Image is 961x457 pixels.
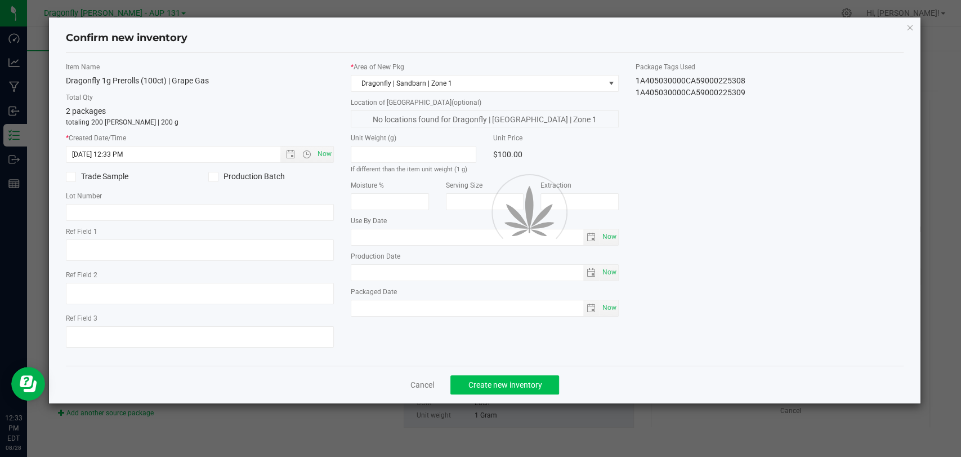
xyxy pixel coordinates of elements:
[600,264,619,281] span: Set Current date
[297,150,316,159] span: Open the time view
[600,265,618,281] span: select
[66,313,334,323] label: Ref Field 3
[493,146,619,163] div: $100.00
[66,270,334,280] label: Ref Field 2
[351,287,619,297] label: Packaged Date
[452,99,481,107] span: (optional)
[351,216,619,226] label: Use By Date
[66,117,334,127] p: totaling 200 [PERSON_NAME] | 200 g
[468,380,542,389] span: Create new inventory
[66,75,334,87] div: Dragonfly 1g Prerolls (100ct) | Grape Gas
[351,166,467,173] small: If different than the item unit weight (1 g)
[66,227,334,237] label: Ref Field 1
[66,191,334,201] label: Lot Number
[351,251,619,261] label: Production Date
[351,76,604,91] span: Dragonfly | Sandbarn | Zone 1
[11,367,45,401] iframe: Resource center
[446,180,524,190] label: Serving Size
[600,229,618,245] span: select
[636,75,904,87] div: 1A405030000CA59000225308
[636,87,904,99] div: 1A405030000CA59000225309
[66,107,106,116] span: 2 packages
[351,110,619,127] span: No locations found for Dragonfly | [GEOGRAPHIC_DATA] | Zone 1
[600,229,619,245] span: Set Current date
[208,171,334,183] label: Production Batch
[493,133,619,143] label: Unit Price
[583,265,600,281] span: select
[351,180,429,190] label: Moisture %
[600,300,618,316] span: select
[636,62,904,72] label: Package Tags Used
[583,300,600,316] span: select
[351,97,619,108] label: Location of [GEOGRAPHIC_DATA]
[66,62,334,72] label: Item Name
[66,171,191,183] label: Trade Sample
[66,133,334,143] label: Created Date/Time
[315,146,334,162] span: Set Current date
[66,92,334,103] label: Total Qty
[450,375,559,394] button: Create new inventory
[66,31,187,46] h4: Confirm new inventory
[540,180,619,190] label: Extraction
[351,62,619,72] label: Area of New Pkg
[351,133,476,143] label: Unit Weight (g)
[600,300,619,316] span: Set Current date
[410,379,433,391] a: Cancel
[281,150,300,159] span: Open the date view
[583,229,600,245] span: select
